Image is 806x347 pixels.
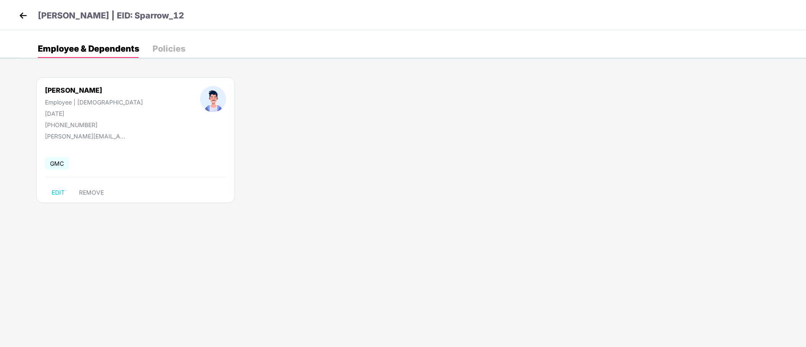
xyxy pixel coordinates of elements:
div: [DATE] [45,110,143,117]
div: [PERSON_NAME] [45,86,143,94]
div: Employee | [DEMOGRAPHIC_DATA] [45,99,143,106]
span: REMOVE [79,189,104,196]
div: [PHONE_NUMBER] [45,121,143,128]
span: EDIT [52,189,65,196]
button: EDIT [45,186,71,199]
span: GMC [45,157,69,170]
img: profileImage [200,86,226,112]
div: Employee & Dependents [38,44,139,53]
div: Policies [153,44,185,53]
button: REMOVE [72,186,111,199]
div: [PERSON_NAME][EMAIL_ADDRESS][DOMAIN_NAME] [45,133,129,140]
p: [PERSON_NAME] | EID: Sparrow_12 [38,9,184,22]
img: back [17,9,29,22]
